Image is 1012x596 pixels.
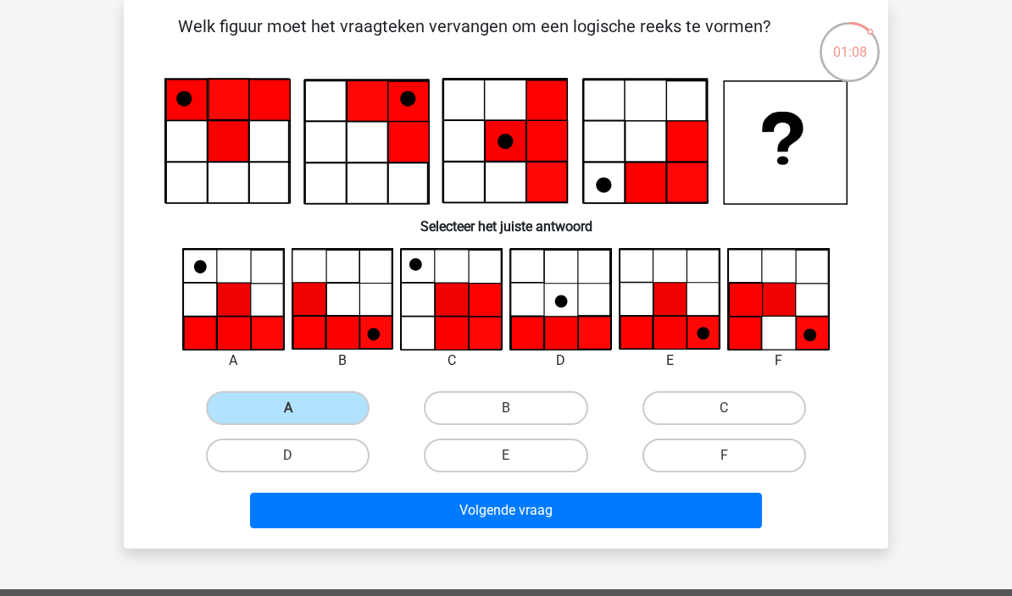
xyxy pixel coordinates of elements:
label: F [642,439,806,472]
div: 01:08 [818,20,881,63]
div: D [497,350,625,371]
p: Welk figuur moet het vraagteken vervangen om een logische reeks te vormen? [151,14,798,64]
div: B [279,350,407,371]
label: E [424,439,587,472]
div: A [170,350,297,371]
label: C [642,391,806,425]
button: Volgende vraag [250,493,763,528]
label: B [424,391,587,425]
label: A [206,391,370,425]
div: F [715,350,842,371]
label: D [206,439,370,472]
h6: Selecteer het juiste antwoord [151,205,861,235]
div: C [387,350,515,371]
div: E [606,350,734,371]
